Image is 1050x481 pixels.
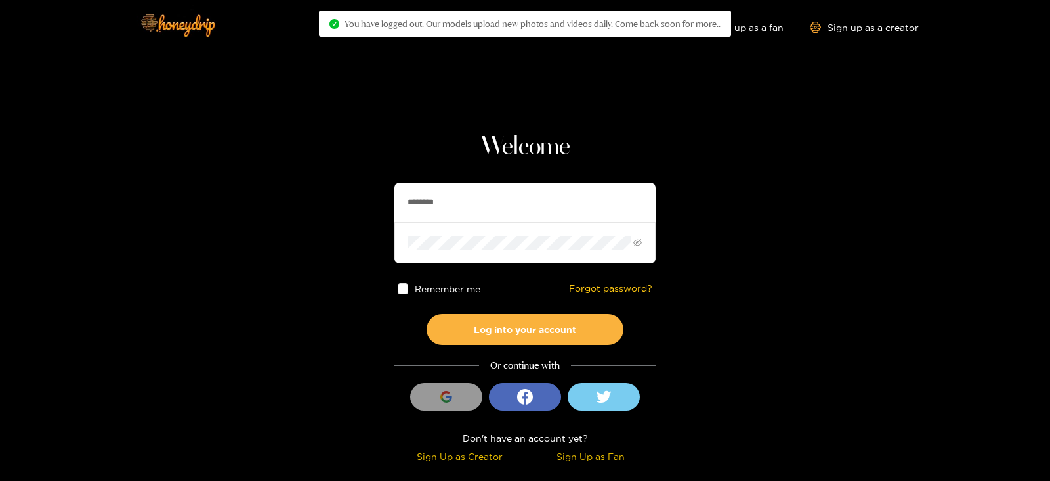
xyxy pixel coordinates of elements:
div: Or continue with [394,358,656,373]
div: Sign Up as Fan [528,449,652,464]
div: Don't have an account yet? [394,430,656,446]
a: Sign up as a creator [810,22,919,33]
button: Log into your account [427,314,623,345]
a: Forgot password? [569,283,652,294]
span: check-circle [329,19,339,29]
span: Remember me [415,284,481,294]
div: Sign Up as Creator [398,449,522,464]
a: Sign up as a fan [694,22,784,33]
span: You have logged out. Our models upload new photos and videos daily. Come back soon for more.. [345,18,721,29]
h1: Welcome [394,131,656,163]
span: eye-invisible [633,239,642,247]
